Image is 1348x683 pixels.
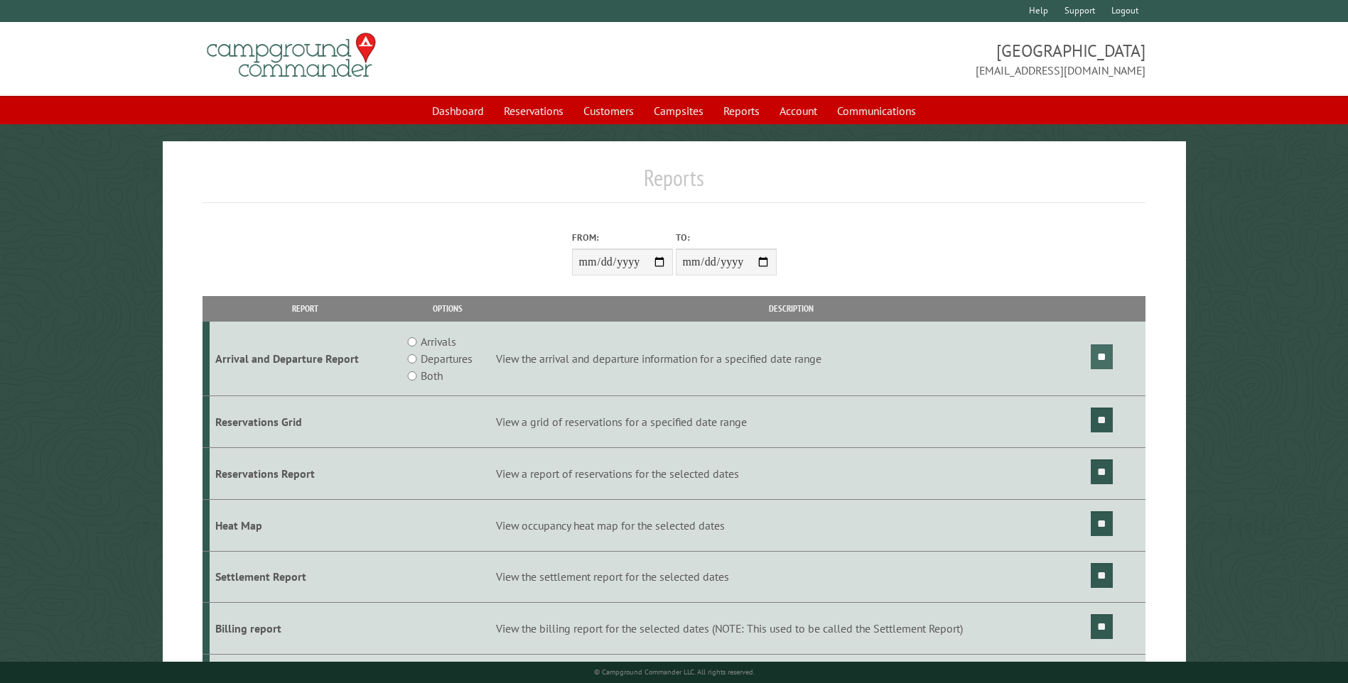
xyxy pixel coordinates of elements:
h1: Reports [203,164,1145,203]
span: [GEOGRAPHIC_DATA] [EMAIL_ADDRESS][DOMAIN_NAME] [674,39,1145,79]
td: View a grid of reservations for a specified date range [494,396,1089,448]
th: Description [494,296,1089,321]
td: View the billing report for the selected dates (NOTE: This used to be called the Settlement Report) [494,603,1089,655]
label: To: [676,231,777,244]
td: Settlement Report [210,551,401,603]
a: Reservations [495,97,572,124]
a: Campsites [645,97,712,124]
th: Options [401,296,493,321]
a: Dashboard [424,97,492,124]
label: From: [572,231,673,244]
td: Billing report [210,603,401,655]
a: Customers [575,97,642,124]
label: Arrivals [421,333,456,350]
a: Communications [829,97,924,124]
label: Both [421,367,443,384]
td: View a report of reservations for the selected dates [494,447,1089,499]
td: Reservations Report [210,447,401,499]
td: Heat Map [210,499,401,551]
td: View occupancy heat map for the selected dates [494,499,1089,551]
a: Account [771,97,826,124]
td: View the arrival and departure information for a specified date range [494,322,1089,396]
img: Campground Commander [203,28,380,83]
label: Departures [421,350,473,367]
td: Reservations Grid [210,396,401,448]
a: Reports [715,97,768,124]
td: View the settlement report for the selected dates [494,551,1089,603]
small: © Campground Commander LLC. All rights reserved. [594,667,755,677]
th: Report [210,296,401,321]
td: Arrival and Departure Report [210,322,401,396]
